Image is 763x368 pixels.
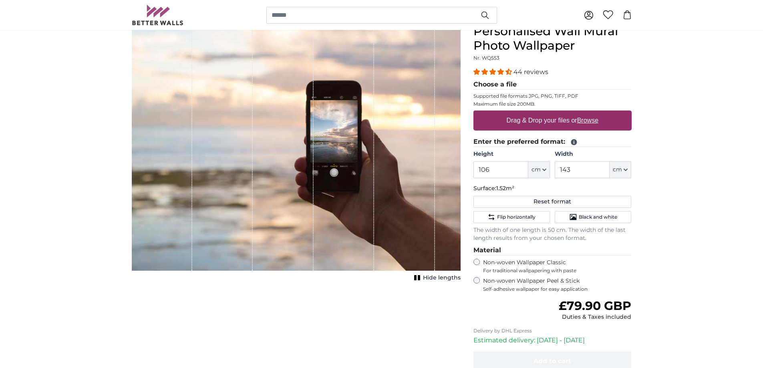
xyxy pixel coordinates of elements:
button: Flip horizontally [473,211,550,223]
button: Black and white [555,211,631,223]
span: cm [531,166,541,174]
p: Maximum file size 200MB. [473,101,632,107]
span: cm [613,166,622,174]
span: Hide lengths [423,274,461,282]
span: Add to cart [533,357,571,365]
legend: Enter the preferred format: [473,137,632,147]
span: Black and white [579,214,617,220]
p: Delivery by DHL Express [473,328,632,334]
button: Reset format [473,196,632,208]
img: Betterwalls [132,5,184,25]
button: cm [528,161,550,178]
span: Self-adhesive wallpaper for easy application [483,286,632,292]
legend: Choose a file [473,80,632,90]
span: 4.34 stars [473,68,513,76]
span: 1.52m² [496,185,514,192]
label: Width [555,150,631,158]
label: Non-woven Wallpaper Classic [483,259,632,274]
h1: Personalised Wall Mural Photo Wallpaper [473,24,632,53]
label: Drag & Drop your files or [503,113,601,129]
button: cm [610,161,631,178]
p: Surface: [473,185,632,193]
span: 44 reviews [513,68,548,76]
span: £79.90 GBP [559,298,631,313]
div: 1 of 1 [132,24,461,284]
span: For traditional wallpapering with paste [483,267,632,274]
label: Height [473,150,550,158]
span: Flip horizontally [497,214,536,220]
u: Browse [577,117,598,124]
button: Hide lengths [412,272,461,284]
p: The width of one length is 50 cm. The width of the last length results from your chosen format. [473,226,632,242]
span: Nr. WQ553 [473,55,499,61]
label: Non-woven Wallpaper Peel & Stick [483,277,632,292]
div: Duties & Taxes included [559,313,631,321]
legend: Material [473,245,632,255]
p: Estimated delivery: [DATE] - [DATE] [473,336,632,345]
p: Supported file formats JPG, PNG, TIFF, PDF [473,93,632,99]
